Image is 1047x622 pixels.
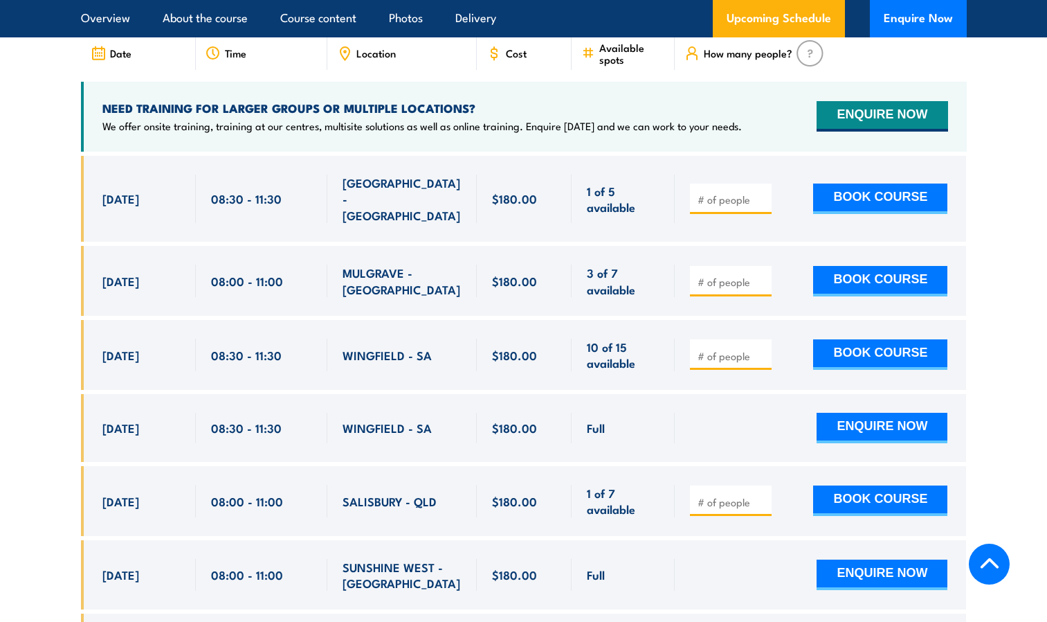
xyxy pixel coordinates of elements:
span: [GEOGRAPHIC_DATA] - [GEOGRAPHIC_DATA] [343,175,462,223]
span: 08:00 - 11:00 [211,273,283,289]
span: 3 of 7 available [587,265,659,297]
span: Cost [506,47,527,59]
span: [DATE] [102,273,139,289]
span: Time [225,47,246,59]
span: 08:00 - 11:00 [211,567,283,583]
span: 08:30 - 11:30 [211,190,282,206]
span: $180.00 [492,567,537,583]
input: # of people [698,349,767,363]
button: BOOK COURSE [813,339,947,370]
span: Location [356,47,396,59]
span: [DATE] [102,567,139,583]
span: Full [587,420,605,436]
span: Date [110,47,131,59]
input: # of people [698,495,767,509]
span: WINGFIELD - SA [343,347,432,363]
button: ENQUIRE NOW [817,413,947,443]
p: We offer onsite training, training at our centres, multisite solutions as well as online training... [102,119,742,133]
span: [DATE] [102,493,139,509]
span: 1 of 7 available [587,485,659,517]
button: BOOK COURSE [813,184,947,214]
span: 10 of 15 available [587,339,659,371]
span: 1 of 5 available [587,183,659,215]
span: How many people? [704,47,792,59]
span: $180.00 [492,420,537,436]
span: MULGRAVE - [GEOGRAPHIC_DATA] [343,265,462,297]
input: # of people [698,193,767,206]
input: # of people [698,275,767,289]
span: $180.00 [492,493,537,509]
span: Available spots [599,42,665,65]
span: [DATE] [102,347,139,363]
span: $180.00 [492,190,537,206]
span: Full [587,567,605,583]
button: ENQUIRE NOW [817,101,947,132]
span: 08:00 - 11:00 [211,493,283,509]
span: $180.00 [492,273,537,289]
span: [DATE] [102,190,139,206]
h4: NEED TRAINING FOR LARGER GROUPS OR MULTIPLE LOCATIONS? [102,100,742,116]
button: BOOK COURSE [813,266,947,296]
span: $180.00 [492,347,537,363]
span: [DATE] [102,420,139,436]
span: 08:30 - 11:30 [211,420,282,436]
span: 08:30 - 11:30 [211,347,282,363]
span: SUNSHINE WEST - [GEOGRAPHIC_DATA] [343,559,462,592]
span: SALISBURY - QLD [343,493,437,509]
button: ENQUIRE NOW [817,560,947,590]
button: BOOK COURSE [813,486,947,516]
span: WINGFIELD - SA [343,420,432,436]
